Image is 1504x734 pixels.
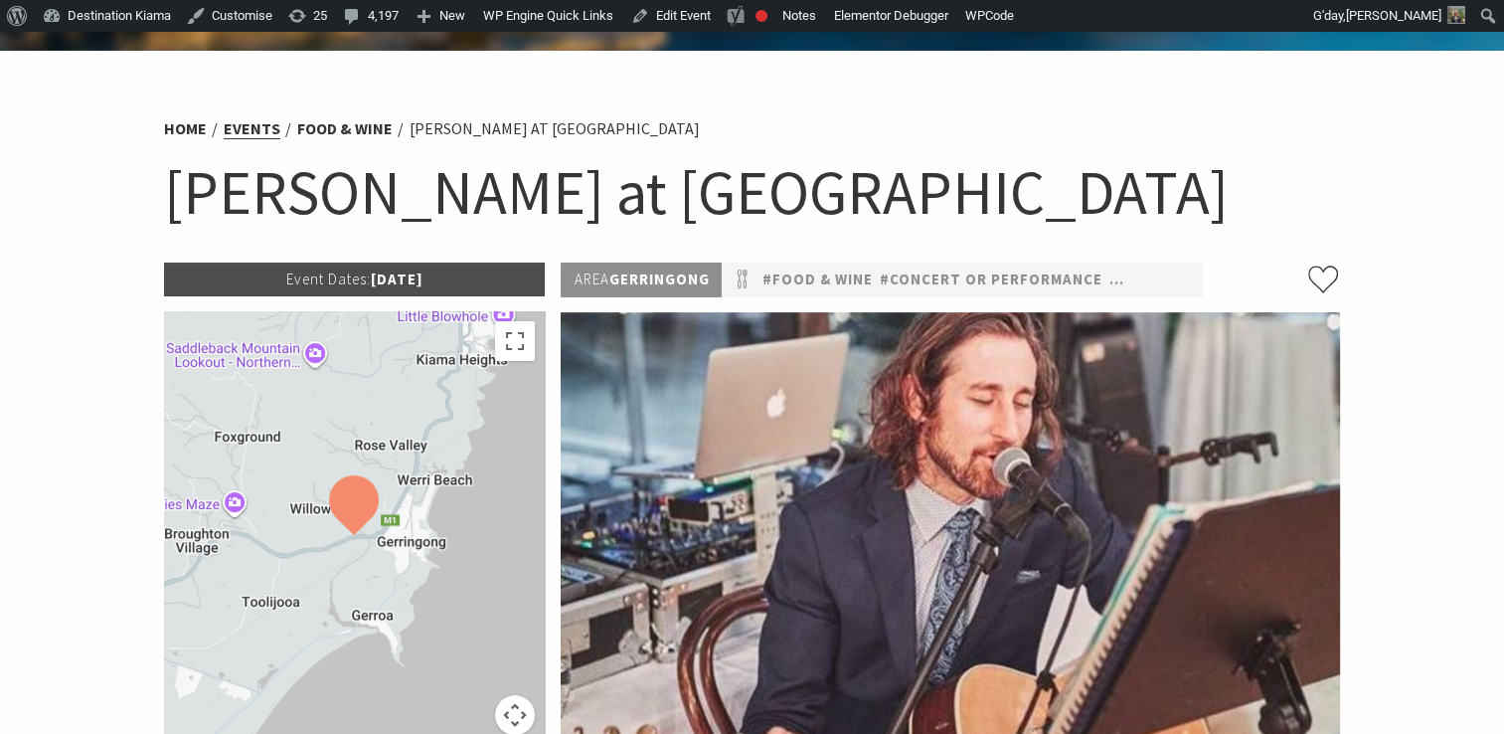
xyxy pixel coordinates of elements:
a: Food & Wine [297,118,393,139]
img: Theresa-Mullan-1-30x30.png [1447,6,1465,24]
a: #Food & Wine [761,268,872,292]
div: Focus keyphrase not set [755,10,767,22]
h1: [PERSON_NAME] at [GEOGRAPHIC_DATA] [164,152,1341,233]
a: #Concert or Performance [879,268,1101,292]
p: Gerringong [561,263,722,297]
span: Area [574,270,608,288]
p: [DATE] [164,263,546,296]
span: Event Dates: [285,270,370,288]
a: #Family Friendly [1108,268,1246,292]
span: [PERSON_NAME] [1346,8,1441,23]
a: Home [164,118,207,139]
a: Events [224,118,280,139]
button: Toggle fullscreen view [495,321,535,361]
li: [PERSON_NAME] at [GEOGRAPHIC_DATA] [410,116,700,142]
